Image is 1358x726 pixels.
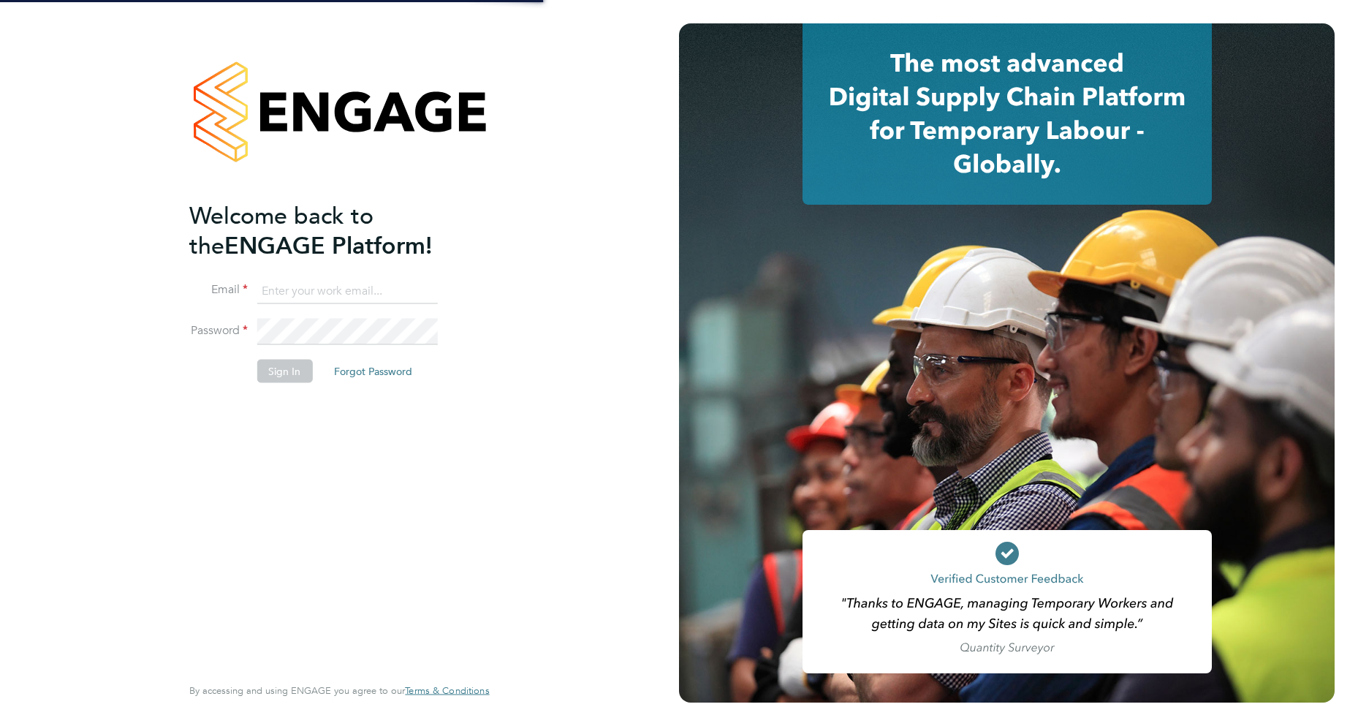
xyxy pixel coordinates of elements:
input: Enter your work email... [257,278,437,304]
label: Password [189,323,248,339]
span: By accessing and using ENGAGE you agree to our [189,684,489,697]
button: Sign In [257,360,312,383]
label: Email [189,282,248,298]
span: Terms & Conditions [405,684,489,697]
span: Welcome back to the [189,201,373,260]
button: Forgot Password [322,360,424,383]
h2: ENGAGE Platform! [189,200,474,260]
a: Terms & Conditions [405,685,489,697]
